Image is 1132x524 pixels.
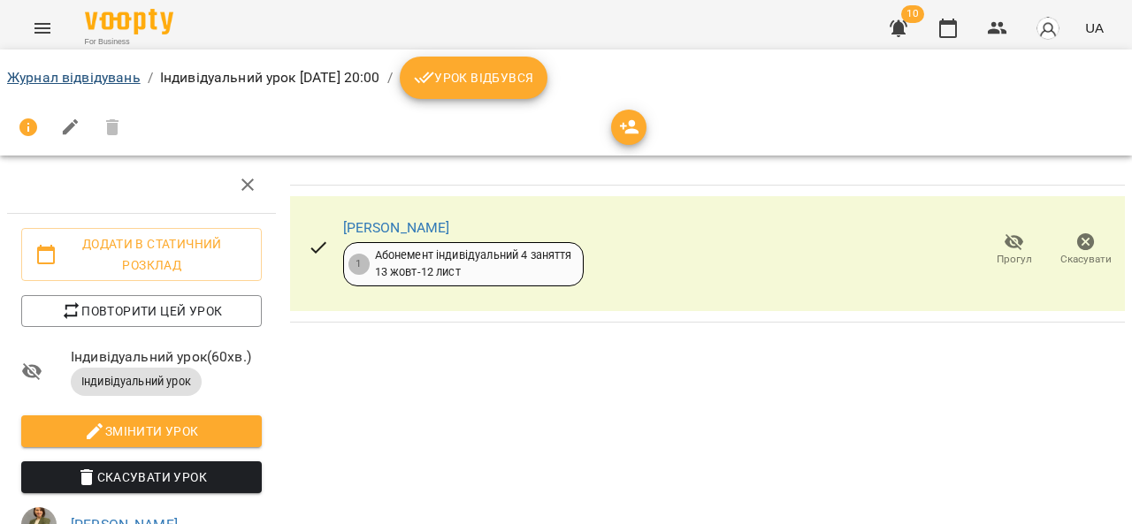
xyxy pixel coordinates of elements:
[7,57,1125,99] nav: breadcrumb
[148,67,153,88] li: /
[21,461,262,493] button: Скасувати Урок
[1085,19,1104,37] span: UA
[901,5,924,23] span: 10
[1060,252,1112,267] span: Скасувати
[160,67,380,88] p: Індивідуальний урок [DATE] 20:00
[85,36,173,48] span: For Business
[71,346,262,368] span: Індивідуальний урок ( 60 хв. )
[71,374,202,390] span: Індивідуальний урок
[21,415,262,447] button: Змінити урок
[343,219,450,236] a: [PERSON_NAME]
[348,254,370,275] div: 1
[21,7,64,49] button: Menu
[21,295,262,327] button: Повторити цей урок
[35,421,248,442] span: Змінити урок
[21,228,262,281] button: Додати в статичний розклад
[997,252,1032,267] span: Прогул
[35,300,248,322] span: Повторити цей урок
[400,57,548,99] button: Урок відбувся
[1036,16,1060,41] img: avatar_s.png
[978,225,1050,275] button: Прогул
[85,9,173,34] img: Voopty Logo
[375,247,572,280] div: Абонемент індивідуальний 4 заняття 13 жовт - 12 лист
[35,233,248,276] span: Додати в статичний розклад
[387,67,393,88] li: /
[414,67,534,88] span: Урок відбувся
[1050,225,1121,275] button: Скасувати
[35,467,248,488] span: Скасувати Урок
[1078,11,1111,44] button: UA
[7,69,141,86] a: Журнал відвідувань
